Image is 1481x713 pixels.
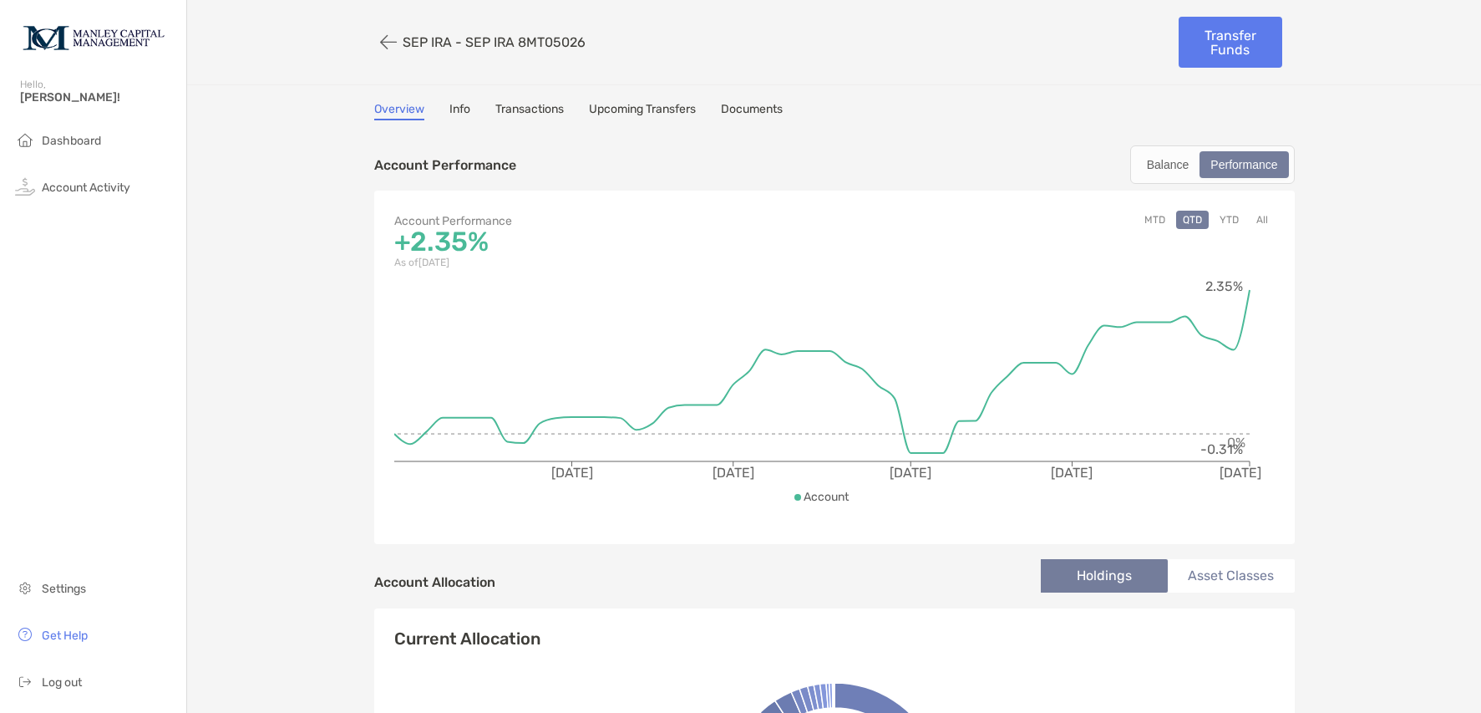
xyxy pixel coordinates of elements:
p: SEP IRA - SEP IRA 8MT05026 [403,34,586,50]
button: YTD [1213,211,1245,229]
span: Settings [42,582,86,596]
img: logout icon [15,671,35,691]
li: Holdings [1041,559,1168,593]
span: Dashboard [42,134,101,148]
div: segmented control [1130,145,1295,184]
img: activity icon [15,176,35,196]
img: Zoe Logo [20,7,166,67]
h4: Current Allocation [394,629,540,649]
span: Log out [42,675,82,690]
tspan: [DATE] [1051,465,1093,481]
tspan: [DATE] [1219,465,1260,481]
p: Account Performance [374,155,516,176]
img: settings icon [15,578,35,598]
span: [PERSON_NAME]! [20,90,176,104]
a: Documents [721,102,783,120]
p: Account Performance [394,211,834,232]
a: Info [449,102,470,120]
a: Overview [374,102,424,120]
tspan: -0.31% [1200,441,1243,457]
tspan: [DATE] [550,465,592,481]
a: Transactions [495,102,564,120]
button: MTD [1138,211,1172,229]
img: get-help icon [15,624,35,644]
li: Asset Classes [1168,559,1295,593]
a: Transfer Funds [1179,17,1282,68]
span: Account Activity [42,181,130,195]
tspan: 0% [1227,435,1245,451]
p: As of [DATE] [394,252,834,273]
button: All [1250,211,1275,229]
tspan: 2.35% [1205,278,1243,294]
tspan: [DATE] [712,465,753,481]
div: Balance [1138,153,1199,176]
img: household icon [15,130,35,150]
tspan: [DATE] [890,465,931,481]
button: QTD [1176,211,1209,229]
a: Upcoming Transfers [589,102,696,120]
h4: Account Allocation [374,574,495,590]
div: Performance [1201,153,1286,176]
p: Account [804,486,849,507]
p: +2.35% [394,232,834,252]
span: Get Help [42,629,88,643]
